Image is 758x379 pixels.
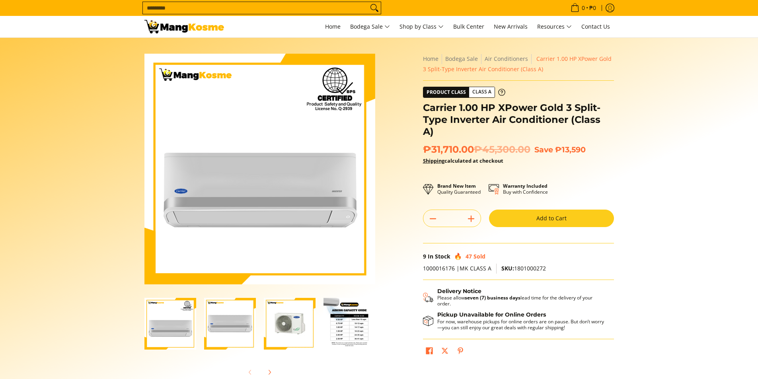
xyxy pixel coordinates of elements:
span: ₱13,590 [555,145,586,154]
img: Carrier 1.00 HP XPower Gold 3 Split-Type Inverter Air Conditioner (Class A)-4 [323,298,375,350]
span: Bulk Center [453,23,484,30]
img: Carrier 1.00 HP XPower Gold 3 Split-Type Inverter Air Conditioner (Class A)-2 [204,298,256,350]
p: Buy with Confidence [503,183,548,195]
span: 0 [581,5,586,11]
span: Shop by Class [399,22,444,32]
p: For now, warehouse pickups for online orders are on pause. But don’t worry—you can still enjoy ou... [437,319,606,330]
span: Sold [474,253,485,260]
a: Resources [533,16,576,37]
a: Home [321,16,345,37]
a: Bodega Sale [346,16,394,37]
span: 9 [423,253,426,260]
span: 47 [466,253,472,260]
span: Home [325,23,341,30]
span: Resources [537,22,572,32]
strong: seven (7) business days [465,294,520,301]
a: Shipping [423,157,444,164]
strong: Brand New Item [437,183,476,189]
a: Air Conditioners [485,55,528,62]
del: ₱45,300.00 [474,144,530,155]
a: Pin on Pinterest [455,345,466,359]
span: 1801000272 [501,264,546,272]
button: Shipping & Delivery [423,288,606,307]
a: New Arrivals [490,16,532,37]
strong: calculated at checkout [423,157,503,164]
img: Carrier 1.00 HP XPower Gold 3 Split-Type Inverter Air Conditioner (Class A)-3 [264,298,316,350]
p: Quality Guaranteed [437,183,481,195]
span: Carrier 1.00 HP XPower Gold 3 Split-Type Inverter Air Conditioner (Class A) [423,55,612,73]
a: Bodega Sale [445,55,478,62]
button: Search [368,2,381,14]
span: Bodega Sale [350,22,390,32]
span: Save [534,145,553,154]
a: Shop by Class [396,16,448,37]
nav: Main Menu [232,16,614,37]
span: New Arrivals [494,23,528,30]
img: Carrier 1.00 HP XPower Gold 3 Split-Type Inverter Air Conditioner (Class A) [144,54,375,284]
h1: Carrier 1.00 HP XPower Gold 3 Split-Type Inverter Air Conditioner (Class A) [423,102,614,138]
img: Carrier 1.00 HP XPower Gold 3 Split-Type Inverter Air Conditioner (Class A)-1 [144,298,196,350]
span: SKU: [501,264,514,272]
p: Please allow lead time for the delivery of your order. [437,295,606,307]
img: Carrier 1 HP XPower Gold 3 Split-Type Inverter Aircon l Mang Kosme [144,20,224,33]
span: • [568,4,598,12]
a: Share on Facebook [424,345,435,359]
a: Contact Us [577,16,614,37]
a: Bulk Center [449,16,488,37]
button: Subtract [423,212,442,225]
button: Add to Cart [489,210,614,227]
strong: Delivery Notice [437,288,481,295]
a: Home [423,55,438,62]
span: Class A [469,87,495,97]
span: In Stock [428,253,450,260]
span: 1000016176 |MK CLASS A [423,264,491,272]
a: Post on X [439,345,450,359]
strong: Pickup Unavailable for Online Orders [437,311,546,318]
a: Product Class Class A [423,87,505,98]
span: ₱0 [588,5,597,11]
span: Product Class [423,87,469,97]
strong: Warranty Included [503,183,548,189]
span: ₱31,710.00 [423,144,530,155]
nav: Breadcrumbs [423,54,614,74]
span: Contact Us [581,23,610,30]
button: Add [462,212,481,225]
